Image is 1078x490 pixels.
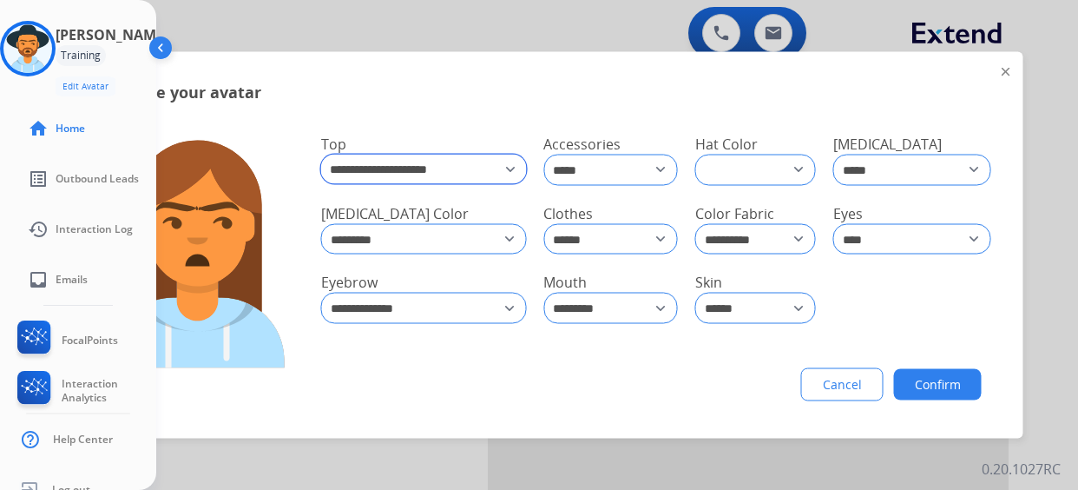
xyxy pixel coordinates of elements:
h3: [PERSON_NAME] [56,24,168,45]
span: Clothes [543,203,593,222]
span: Outbound Leads [56,172,139,186]
span: Help Center [53,433,113,447]
span: Customize your avatar [83,80,261,104]
img: avatar [3,24,52,73]
span: Top [321,135,346,154]
button: Edit Avatar [56,76,115,96]
a: FocalPoints [14,321,118,361]
a: Interaction Analytics [14,371,156,411]
mat-icon: home [28,118,49,139]
span: Interaction Log [56,222,133,236]
button: Cancel [801,368,884,401]
button: Confirm [894,369,982,401]
span: Skin [695,273,722,292]
span: Hat Color [695,135,758,154]
span: [MEDICAL_DATA] Color [321,203,469,222]
span: FocalPoints [62,334,118,348]
img: close-button [1002,68,1010,76]
span: Mouth [543,273,587,292]
span: Home [56,122,85,136]
span: Accessories [543,135,621,154]
mat-icon: list_alt [28,169,49,189]
mat-icon: history [28,219,49,240]
span: Interaction Analytics [62,377,156,405]
span: Color Fabric [695,203,774,222]
span: Eyebrow [321,273,378,292]
mat-icon: inbox [28,269,49,290]
div: Training [56,45,106,66]
p: 0.20.1027RC [982,459,1061,480]
span: Eyes [833,203,863,222]
span: [MEDICAL_DATA] [833,135,942,154]
span: Emails [56,273,88,287]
